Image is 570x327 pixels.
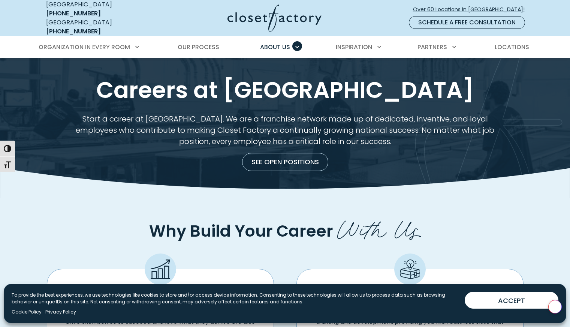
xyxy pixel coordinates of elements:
[227,4,322,32] img: Closet Factory Logo
[45,76,526,104] h1: Careers at [GEOGRAPHIC_DATA]
[417,43,447,51] span: Partners
[45,309,76,315] a: Privacy Policy
[242,153,328,171] a: See Open Positions
[465,292,558,309] button: ACCEPT
[413,3,531,16] a: Over 60 Locations in [GEOGRAPHIC_DATA]!
[39,43,130,51] span: Organization in Every Room
[337,210,421,244] span: With Us
[260,43,290,51] span: About Us
[409,16,525,29] a: Schedule a Free Consultation
[33,37,537,58] nav: Primary Menu
[65,113,505,147] p: Start a career at [GEOGRAPHIC_DATA]. We are a franchise network made up of dedicated, inventive, ...
[12,292,459,305] p: To provide the best experiences, we use technologies like cookies to store and/or access device i...
[46,9,101,18] a: [PHONE_NUMBER]
[413,6,531,13] span: Over 60 Locations in [GEOGRAPHIC_DATA]!
[12,309,42,315] a: Cookie Policy
[149,220,333,242] span: Why Build Your Career
[46,18,155,36] div: [GEOGRAPHIC_DATA]
[178,43,219,51] span: Our Process
[336,43,372,51] span: Inspiration
[495,43,529,51] span: Locations
[46,27,101,36] a: [PHONE_NUMBER]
